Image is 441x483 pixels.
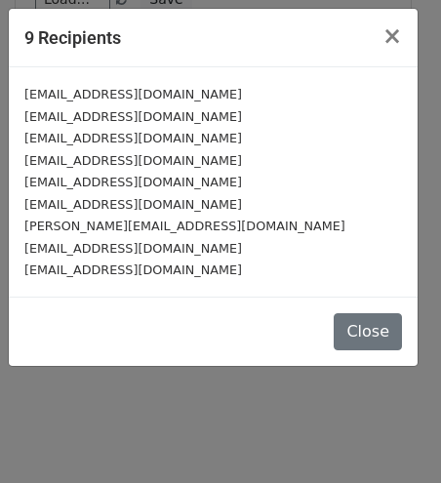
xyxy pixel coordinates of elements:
[343,389,441,483] iframe: Chat Widget
[24,109,242,124] small: [EMAIL_ADDRESS][DOMAIN_NAME]
[24,262,242,277] small: [EMAIL_ADDRESS][DOMAIN_NAME]
[24,219,345,233] small: [PERSON_NAME][EMAIL_ADDRESS][DOMAIN_NAME]
[24,131,242,145] small: [EMAIL_ADDRESS][DOMAIN_NAME]
[24,153,242,168] small: [EMAIL_ADDRESS][DOMAIN_NAME]
[24,87,242,101] small: [EMAIL_ADDRESS][DOMAIN_NAME]
[24,175,242,189] small: [EMAIL_ADDRESS][DOMAIN_NAME]
[24,241,242,256] small: [EMAIL_ADDRESS][DOMAIN_NAME]
[367,9,418,63] button: Close
[334,313,402,350] button: Close
[24,197,242,212] small: [EMAIL_ADDRESS][DOMAIN_NAME]
[24,24,121,51] h5: 9 Recipients
[382,22,402,50] span: ×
